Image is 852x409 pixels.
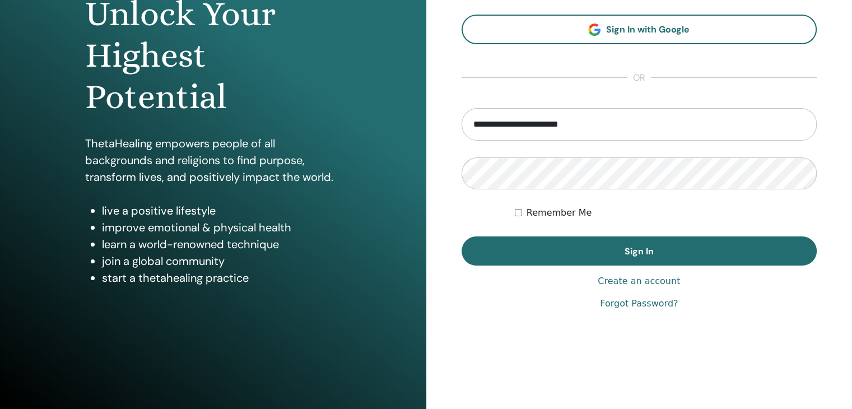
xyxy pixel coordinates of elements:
li: learn a world-renowned technique [102,236,341,253]
label: Remember Me [527,206,592,220]
li: improve emotional & physical health [102,219,341,236]
button: Sign In [462,236,817,266]
p: ThetaHealing empowers people of all backgrounds and religions to find purpose, transform lives, a... [85,135,341,185]
span: Sign In with Google [606,24,690,35]
li: live a positive lifestyle [102,202,341,219]
a: Create an account [598,275,680,288]
div: Keep me authenticated indefinitely or until I manually logout [515,206,817,220]
a: Sign In with Google [462,15,817,44]
li: join a global community [102,253,341,269]
span: or [627,71,651,85]
li: start a thetahealing practice [102,269,341,286]
a: Forgot Password? [600,297,678,310]
span: Sign In [625,245,654,257]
